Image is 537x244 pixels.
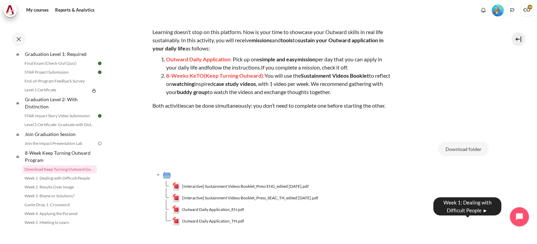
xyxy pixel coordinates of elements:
a: Level 2 Certificate: Graduate with Distinction [22,121,97,129]
a: Architeck Architeck [3,3,20,17]
p: Learning doesn’t stop on this platform. Now is your time to showcase your Outward skills in real ... [152,28,391,52]
a: Reports & Analytics [53,3,97,17]
span: . W [257,80,316,87]
a: Week 3: Blame or Solutions? [22,192,97,200]
img: Done [97,69,103,75]
a: Outward Daily Application_EN.pdfOutward Daily Application_EN.pdf [172,205,244,214]
a: Join the Impact Presentation Lab [22,139,97,148]
span: follow the instructions. [207,64,261,71]
a: STAR Project Submission [22,68,97,76]
a: Graduation Level 1: Required [24,49,97,59]
span: (Keep Turning Outward) [204,72,263,79]
a: [Interactive] Sustainment Videos Booklet_Press_SEAC_TH_edited July 2023.pdf[Interactive] Sustainm... [172,194,319,202]
strong: Sustainment Videos Booklet [301,72,369,79]
a: STAR Impact Story Video Submission [22,112,97,120]
span: Collapse [14,100,21,106]
strong: missions [251,37,272,43]
span: Outward Daily Application_EN.pdf [182,207,244,213]
a: My courses [24,3,51,17]
button: Download folder [438,142,489,156]
span: CO [520,3,534,17]
strong: watching [172,80,194,87]
a: Level #5 [489,4,506,16]
a: Game Drop 1: Crossword [22,201,97,209]
img: To do [97,140,103,147]
strong: simple and easy [260,56,297,62]
span: can be done simultaneously [186,102,251,109]
a: Graduation Level 2: With Distinction [24,95,97,111]
a: Outward Daily Application_TH.pdfOutward Daily Application_TH.pdf [172,217,244,225]
p: Pick up one per day that you can apply in your daily life a If you complete a mission, check it off. [166,55,391,72]
img: Outward Daily Application_TH.pdf [172,217,180,225]
strong: mission [297,56,315,62]
button: Languages [507,5,517,15]
img: Outward Daily Application_EN.pdf [172,205,180,214]
div: Week 1: Dealing with Difficult People ► [433,197,501,215]
span: with 1 video per week [258,80,309,87]
span: [Interactive] Sustainment Videos Booklet_Press_SEAC_TH_edited [DATE].pdf [182,195,318,201]
span: 8-Weeks KeTO [166,72,204,79]
div: Show notification window with no new notifications [478,5,488,15]
span: Outward Daily Application [166,56,230,62]
a: Week 5: Meeting to Learn [22,218,97,227]
img: Level #5 [492,4,504,16]
a: [Interactive] Sustainment Videos Booklet_Press ENG_edited July 2023.pdf[Interactive] Sustainment ... [172,182,309,190]
a: Download Keep Turning Outward Guide [22,165,97,173]
img: [Interactive] Sustainment Videos Booklet_Press ENG_edited July 2023.pdf [172,182,180,190]
a: Week 4: Applying the Pyramid [22,210,97,218]
span: : [230,56,232,62]
strong: tools [281,37,293,43]
span: Collapse [14,51,21,58]
span: nd [201,64,261,71]
img: Done [97,60,103,66]
span: Collapse [14,153,21,160]
p: Both activities ; you don’t need to complete one before starting the other. [152,102,391,110]
a: Week 1: Dealing with Difficult People [22,174,97,182]
a: User menu [520,3,534,17]
a: Level 1 Certificate [22,86,90,94]
img: [Interactive] Sustainment Videos Booklet_Press_SEAC_TH_edited July 2023.pdf [172,194,180,202]
strong: buddy group [177,89,208,95]
span: : [263,72,264,79]
a: Week 2: Results Over Image [22,183,97,191]
img: Architeck [5,5,15,15]
span: [Interactive] Sustainment Videos Booklet_Press ENG_edited [DATE].pdf [182,183,309,189]
a: End-of-Program Feedback Survey [22,77,97,85]
a: Join Graduation Session [24,129,97,139]
a: Final Exam (Check-Out Quiz) [22,59,97,67]
a: 8-Week Keep Turning Outward Program [24,148,97,165]
img: Done [97,113,103,119]
span: Outward Daily Application_TH.pdf [182,218,244,224]
span: Collapse [14,131,21,138]
p: You will use the to reflect on inspired , e recommend gathering with your to watch the videos and... [166,72,391,96]
strong: case study videos [213,80,256,87]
